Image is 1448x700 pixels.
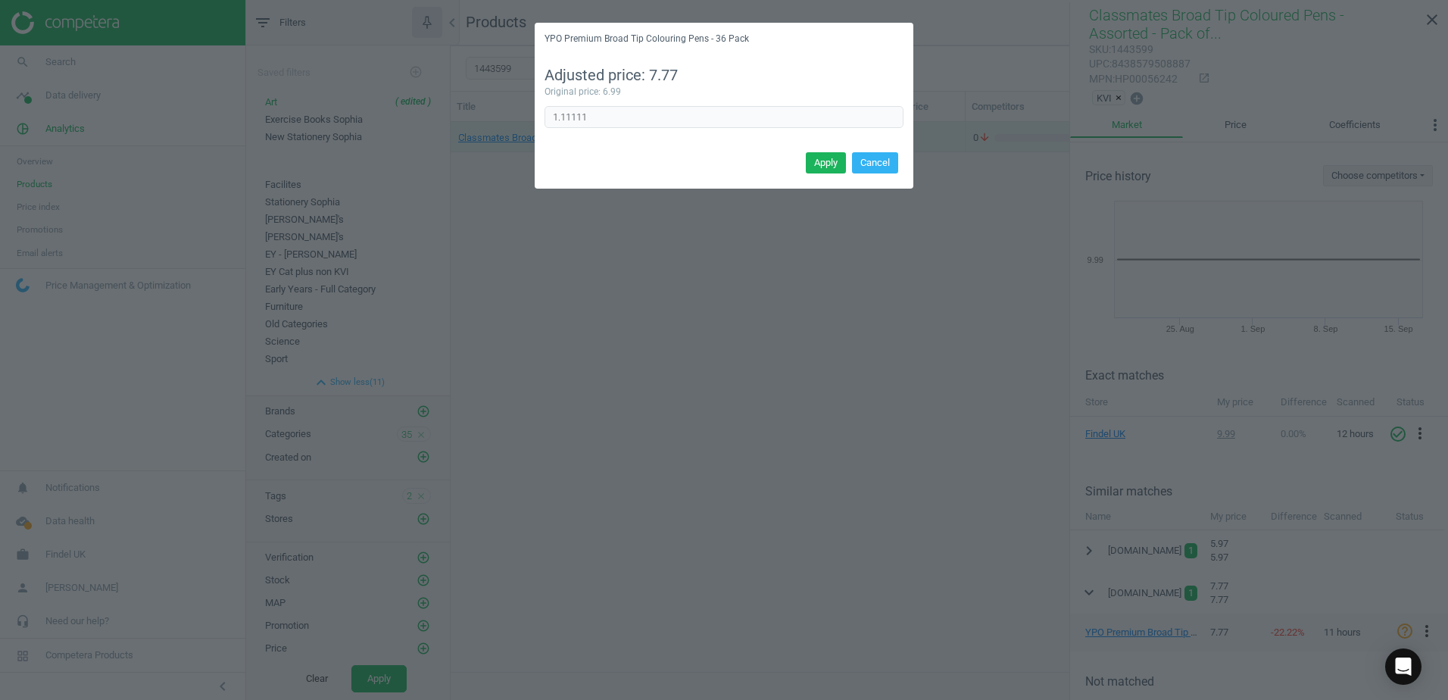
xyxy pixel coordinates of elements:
[806,152,846,173] button: Apply
[545,106,903,129] input: Enter correct coefficient
[852,152,898,173] button: Cancel
[545,86,903,98] div: Original price: 6.99
[545,33,749,45] h5: YPO Premium Broad Tip Colouring Pens - 36 Pack
[1385,648,1421,685] div: Open Intercom Messenger
[545,65,903,86] div: Adjusted price: 7.77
